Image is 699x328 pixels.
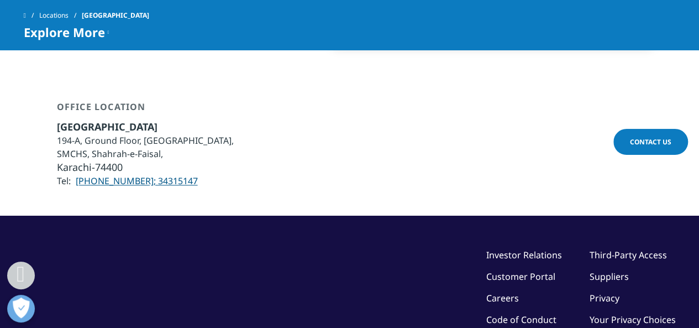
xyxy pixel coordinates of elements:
[590,270,629,283] a: Suppliers
[486,314,556,326] a: Code of Conduct
[76,175,198,187] a: [PHONE_NUMBER]; 34315147
[613,129,688,155] a: Contact Us
[7,295,35,322] button: Open Preferences
[486,270,555,283] a: Customer Portal
[486,292,519,304] a: Careers
[590,249,667,261] a: Third-Party Access
[590,314,676,326] a: Your Privacy Choices
[590,292,619,304] a: Privacy
[486,249,562,261] a: Investor Relations
[57,101,234,120] div: Office Location
[24,25,105,39] span: Explore More
[39,6,82,25] a: Locations
[57,175,71,187] span: Tel:
[630,137,671,147] span: Contact Us
[57,120,157,133] span: [GEOGRAPHIC_DATA]
[57,147,234,160] li: SMCHS, Shahrah-e-Faisal,
[57,160,123,174] span: Karachi-74400
[82,6,149,25] span: [GEOGRAPHIC_DATA]
[57,134,234,147] li: 194-A, Ground Floor, [GEOGRAPHIC_DATA],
